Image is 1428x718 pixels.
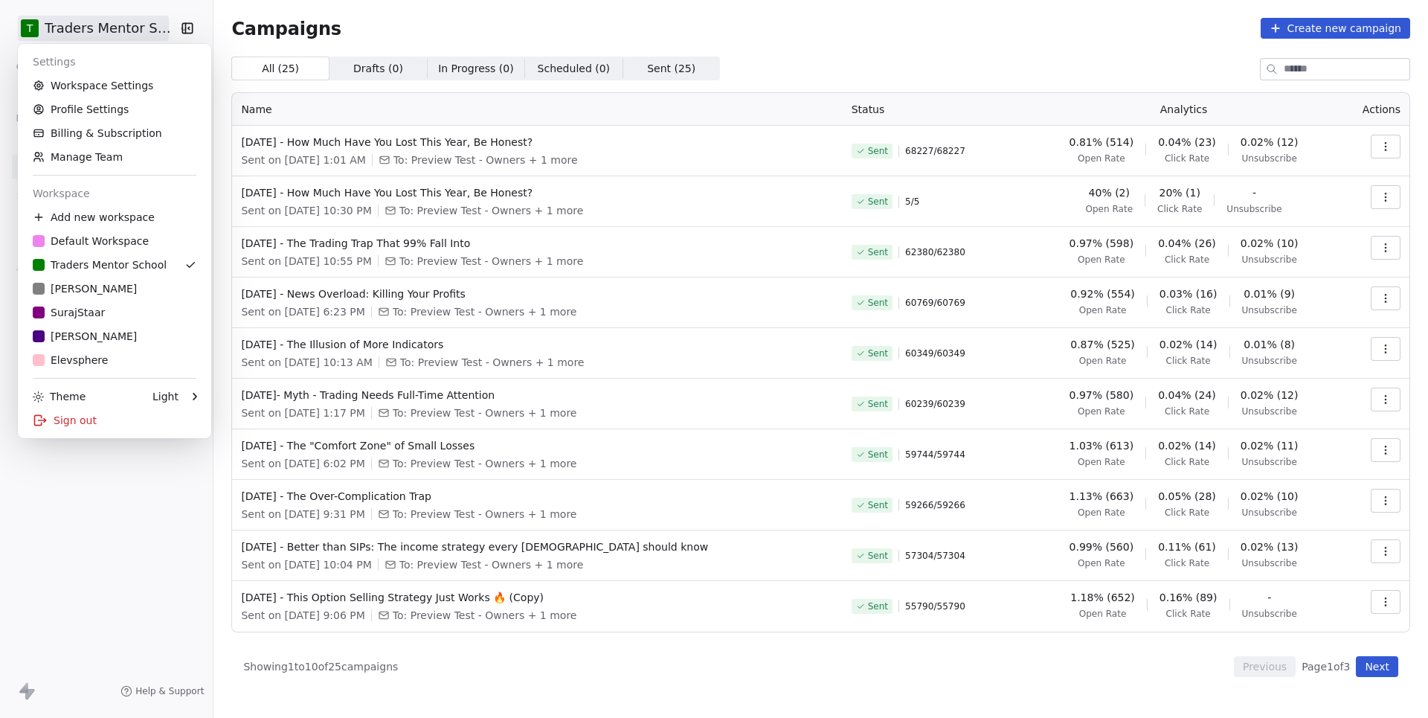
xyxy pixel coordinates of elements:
[24,50,205,74] div: Settings
[24,205,205,229] div: Add new workspace
[33,281,137,296] div: [PERSON_NAME]
[33,234,149,249] div: Default Workspace
[33,389,86,404] div: Theme
[33,329,137,344] div: [PERSON_NAME]
[24,121,205,145] a: Billing & Subscription
[24,145,205,169] a: Manage Team
[24,97,205,121] a: Profile Settings
[152,389,178,404] div: Light
[24,182,205,205] div: Workspace
[33,353,108,368] div: Elevsphere
[24,74,205,97] a: Workspace Settings
[24,408,205,432] div: Sign out
[33,257,167,272] div: Traders Mentor School
[33,305,105,320] div: SurajStaar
